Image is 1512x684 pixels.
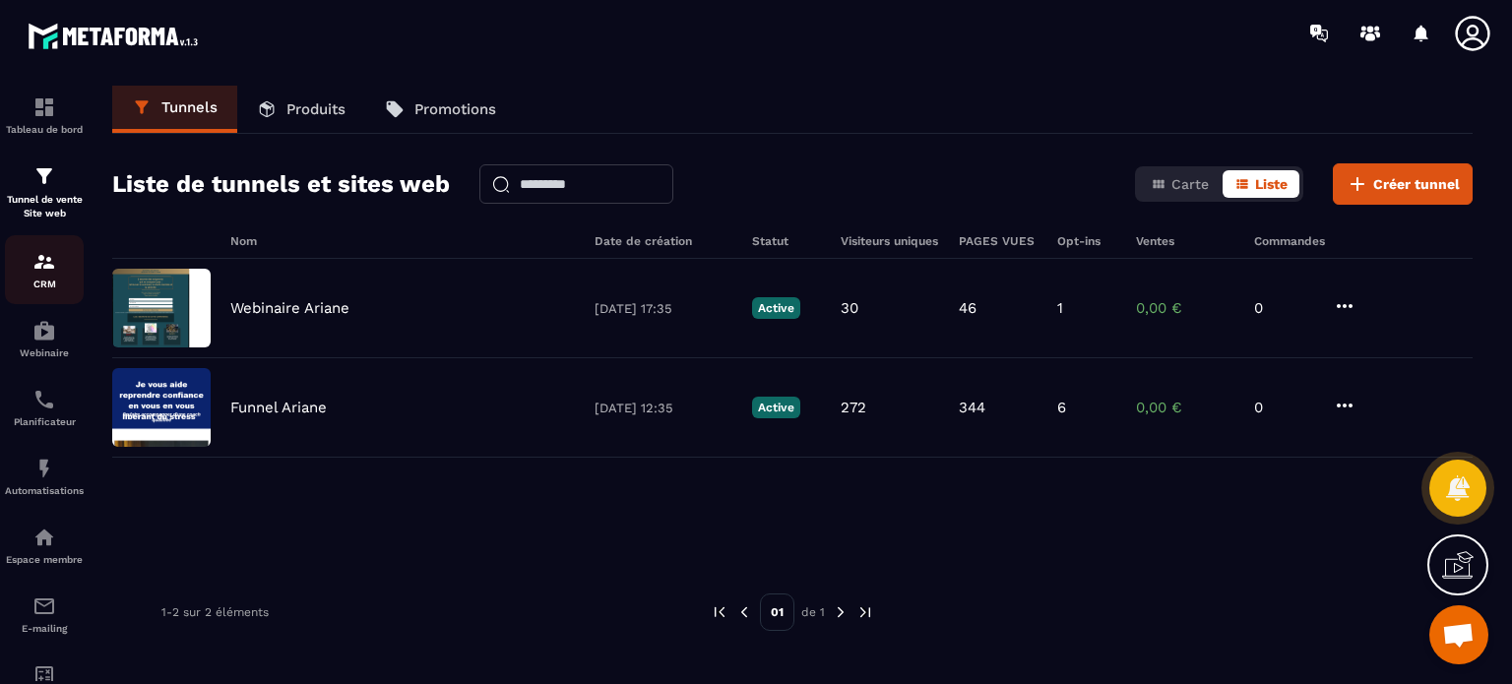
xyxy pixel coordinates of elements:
[32,164,56,188] img: formation
[1255,176,1288,192] span: Liste
[1254,234,1325,248] h6: Commandes
[5,373,84,442] a: schedulerschedulerPlanificateur
[5,193,84,220] p: Tunnel de vente Site web
[1136,299,1234,317] p: 0,00 €
[112,86,237,133] a: Tunnels
[832,603,850,621] img: next
[1171,176,1209,192] span: Carte
[414,100,496,118] p: Promotions
[595,234,732,248] h6: Date de création
[230,299,349,317] p: Webinaire Ariane
[5,485,84,496] p: Automatisations
[5,580,84,649] a: emailemailE-mailing
[5,442,84,511] a: automationsautomationsAutomatisations
[32,594,56,618] img: email
[1254,399,1313,416] p: 0
[959,399,985,416] p: 344
[5,81,84,150] a: formationformationTableau de bord
[5,235,84,304] a: formationformationCRM
[595,401,732,415] p: [DATE] 12:35
[161,605,269,619] p: 1-2 sur 2 éléments
[112,164,450,204] h2: Liste de tunnels et sites web
[801,604,825,620] p: de 1
[752,297,800,319] p: Active
[1057,299,1063,317] p: 1
[237,86,365,133] a: Produits
[32,319,56,342] img: automations
[1057,399,1066,416] p: 6
[5,150,84,235] a: formationformationTunnel de vente Site web
[1057,234,1116,248] h6: Opt-ins
[711,603,728,621] img: prev
[1429,605,1488,664] div: Ouvrir le chat
[1136,234,1234,248] h6: Ventes
[5,347,84,358] p: Webinaire
[32,526,56,549] img: automations
[735,603,753,621] img: prev
[959,299,976,317] p: 46
[5,304,84,373] a: automationsautomationsWebinaire
[32,95,56,119] img: formation
[841,234,939,248] h6: Visiteurs uniques
[959,234,1038,248] h6: PAGES VUES
[5,279,84,289] p: CRM
[760,593,794,631] p: 01
[5,554,84,565] p: Espace membre
[365,86,516,133] a: Promotions
[1373,174,1460,194] span: Créer tunnel
[230,399,327,416] p: Funnel Ariane
[856,603,874,621] img: next
[1136,399,1234,416] p: 0,00 €
[5,416,84,427] p: Planificateur
[841,399,866,416] p: 272
[32,388,56,411] img: scheduler
[752,234,821,248] h6: Statut
[752,397,800,418] p: Active
[32,457,56,480] img: automations
[161,98,218,116] p: Tunnels
[5,623,84,634] p: E-mailing
[5,124,84,135] p: Tableau de bord
[1223,170,1299,198] button: Liste
[1254,299,1313,317] p: 0
[230,234,575,248] h6: Nom
[28,18,205,54] img: logo
[595,301,732,316] p: [DATE] 17:35
[1139,170,1221,198] button: Carte
[112,269,211,347] img: image
[841,299,858,317] p: 30
[32,250,56,274] img: formation
[286,100,346,118] p: Produits
[5,511,84,580] a: automationsautomationsEspace membre
[112,368,211,447] img: image
[1333,163,1473,205] button: Créer tunnel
